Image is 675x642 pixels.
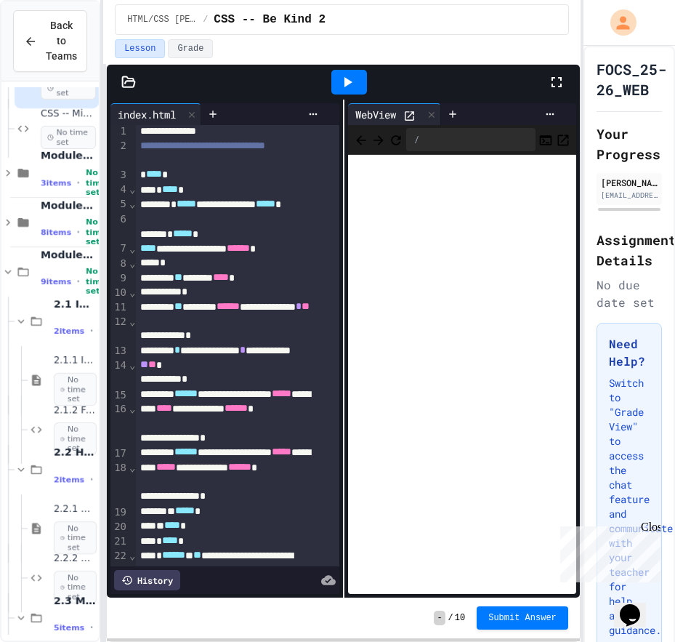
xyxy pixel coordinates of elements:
span: HTML/CSS Campbell [127,14,197,25]
span: 2 items [54,326,84,336]
div: 19 [110,505,129,520]
span: 2.2 HTML Structure [54,446,96,459]
div: Chat with us now!Close [6,6,100,92]
div: 23 [110,564,129,609]
span: Fold line [129,286,136,298]
span: No time set [54,521,97,555]
span: 2.3 More HTML tags [54,594,96,607]
div: 8 [110,257,129,271]
div: 13 [110,344,129,358]
span: Fold line [129,462,136,473]
span: 2.1.1 Intro to HTML [54,355,96,367]
span: CSS -- Mickey Mouse [41,108,96,120]
div: 10 [110,286,129,300]
span: 2 items [54,475,84,484]
span: Forward [371,130,386,148]
span: • [90,473,93,485]
span: Fold line [129,316,136,327]
span: No time set [54,422,97,456]
span: - [434,611,445,625]
span: • [77,276,80,287]
div: 11 [110,300,129,315]
span: 9 items [41,277,71,286]
span: 5 items [54,623,84,633]
div: 1 [110,124,129,139]
button: Open in new tab [556,131,570,148]
iframe: chat widget [554,521,660,582]
div: 16 [110,402,129,446]
div: / [406,128,535,151]
span: Fold line [129,359,136,371]
div: 2 [110,139,129,169]
div: 15 [110,388,129,403]
span: No time set [86,267,106,296]
span: / [448,612,453,624]
div: [PERSON_NAME] [601,176,658,189]
div: 21 [110,534,129,549]
span: No time set [86,217,106,246]
button: Grade [168,39,213,58]
div: 5 [110,197,129,212]
div: No due date set [597,276,662,311]
iframe: chat widget [614,584,660,627]
span: Fold line [129,183,136,195]
span: • [90,622,93,633]
div: 22 [110,549,129,563]
div: 14 [110,358,129,388]
span: 8 items [41,228,71,237]
span: No time set [41,126,96,149]
h2: Assignment Details [597,230,662,270]
h1: FOCS_25-26_WEB [597,59,666,100]
span: 10 [455,612,465,624]
span: Fold line [129,550,136,561]
div: 17 [110,446,129,461]
span: 2.1.2 First Webpage [54,404,96,417]
div: 9 [110,271,129,286]
div: WebView [348,107,403,122]
span: Module 2: HTML [41,248,96,261]
span: No time set [54,571,97,604]
div: 12 [110,315,129,345]
div: 3 [110,168,129,182]
span: Fold line [129,198,136,209]
span: Module 0: Welcome to Web Development [41,149,96,162]
span: Fold line [129,243,136,254]
span: Back [354,130,368,148]
span: • [77,177,80,188]
button: Lesson [115,39,165,58]
div: 7 [110,241,129,256]
iframe: Web Preview [348,155,576,595]
span: 2.2.2 Movie Title [54,553,96,565]
span: No time set [54,373,97,406]
div: [EMAIL_ADDRESS][DOMAIN_NAME] [601,190,658,201]
span: Fold line [129,403,136,414]
span: 2.1 Into to HTML [54,297,96,310]
span: 2.2.1 HTML Structure [54,503,96,515]
div: 6 [110,212,129,242]
span: Module 1: Intro to the Web [41,198,96,212]
div: 20 [110,520,129,534]
button: Console [538,131,553,148]
div: 18 [110,461,129,505]
span: No time set [86,168,106,197]
div: History [114,570,180,590]
div: 4 [110,182,129,197]
span: Fold line [129,257,136,269]
h2: Your Progress [597,124,662,164]
button: Refresh [389,131,403,148]
span: • [90,325,93,337]
h3: Need Help? [609,335,650,370]
span: Submit Answer [488,612,557,624]
span: • [77,226,80,238]
span: No time set [41,76,96,100]
div: index.html [110,107,183,122]
span: CSS -- Be Kind 2 [214,11,326,28]
span: 3 items [41,178,71,188]
span: Back to Teams [46,18,77,64]
div: My Account [595,6,640,39]
span: / [203,14,208,25]
p: Switch to "Grade View" to access the chat feature and communicate with your teacher for help and ... [609,376,650,638]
